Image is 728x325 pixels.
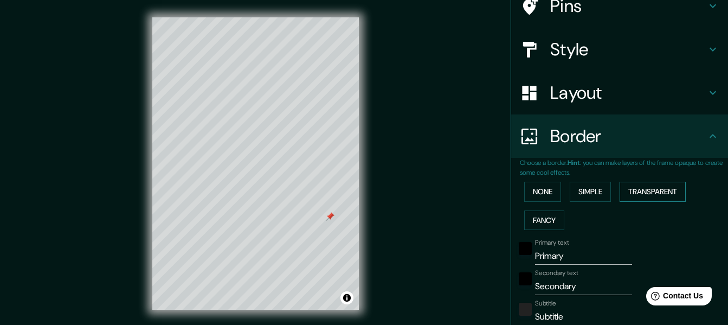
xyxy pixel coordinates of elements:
[535,238,569,247] label: Primary text
[550,82,706,104] h4: Layout
[519,242,532,255] button: black
[550,125,706,147] h4: Border
[632,283,716,313] iframe: Help widget launcher
[570,182,611,202] button: Simple
[550,39,706,60] h4: Style
[524,182,561,202] button: None
[520,158,728,177] p: Choose a border. : you can make layers of the frame opaque to create some cool effects.
[511,71,728,114] div: Layout
[535,269,578,278] label: Secondary text
[511,114,728,158] div: Border
[340,291,353,304] button: Toggle attribution
[519,272,532,285] button: black
[620,182,686,202] button: Transparent
[535,299,556,308] label: Subtitle
[568,158,580,167] b: Hint
[524,211,564,231] button: Fancy
[511,28,728,71] div: Style
[519,303,532,316] button: color-222222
